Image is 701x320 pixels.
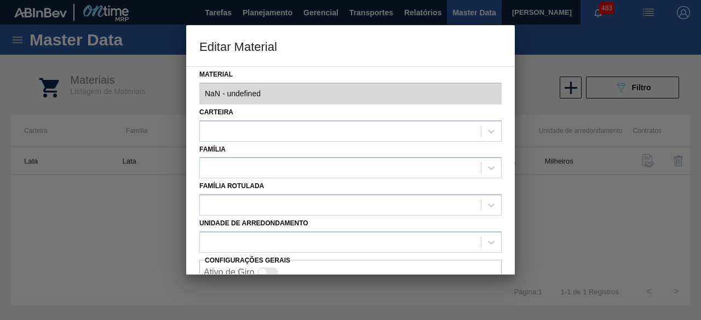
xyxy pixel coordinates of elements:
[186,25,515,67] h3: Editar Material
[205,257,290,264] label: Configurações Gerais
[199,219,308,227] label: Unidade de arredondamento
[199,67,502,83] label: Material
[199,182,264,190] label: Família Rotulada
[199,146,226,153] label: Família
[199,108,233,116] label: Carteira
[204,267,254,277] label: Ativo de Giro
